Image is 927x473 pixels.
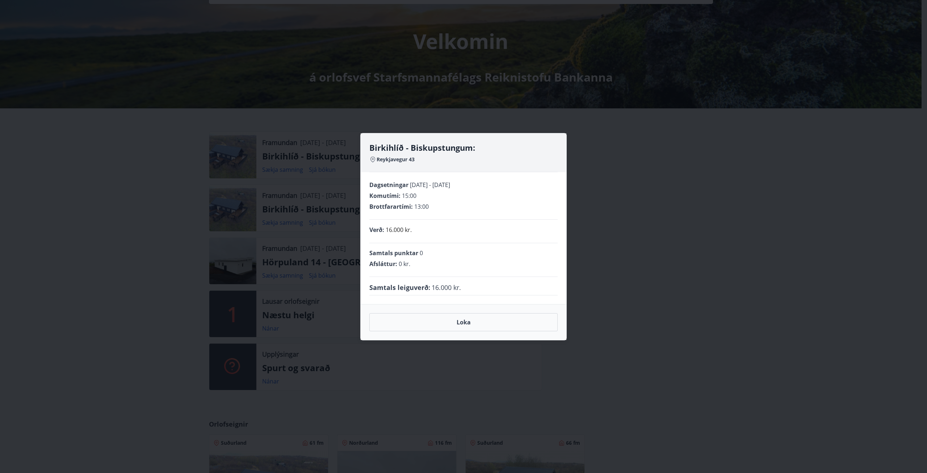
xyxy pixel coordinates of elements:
span: Brottfarartími : [369,203,413,211]
span: Komutími : [369,192,400,200]
span: 0 [420,249,423,257]
span: Dagsetningar [369,181,408,189]
span: [DATE] - [DATE] [410,181,450,189]
span: Samtals punktar [369,249,418,257]
h4: Birkihlíð - Biskupstungum: [369,142,558,153]
span: 13:00 [414,203,429,211]
span: Afsláttur : [369,260,397,268]
button: Loka [369,313,558,331]
span: 15:00 [402,192,416,200]
p: 16.000 kr. [386,225,412,234]
span: Samtals leiguverð : [369,283,430,292]
span: Reykjavegur 43 [377,156,415,163]
span: Verð : [369,226,384,234]
span: 0 kr. [399,260,410,268]
span: 16.000 kr. [432,283,461,292]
